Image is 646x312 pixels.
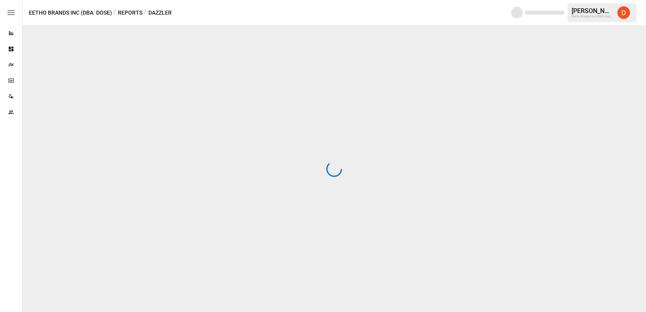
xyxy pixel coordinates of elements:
div: Eetho Brands Inc (DBA: Dose) [572,15,613,18]
div: [PERSON_NAME] [572,7,613,15]
img: Daley Meistrell [618,6,630,19]
button: Eetho Brands Inc (DBA: Dose) [29,8,112,18]
div: / [144,8,147,18]
button: Daley Meistrell [613,2,635,24]
button: Reports [118,8,142,18]
div: / [114,8,116,18]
